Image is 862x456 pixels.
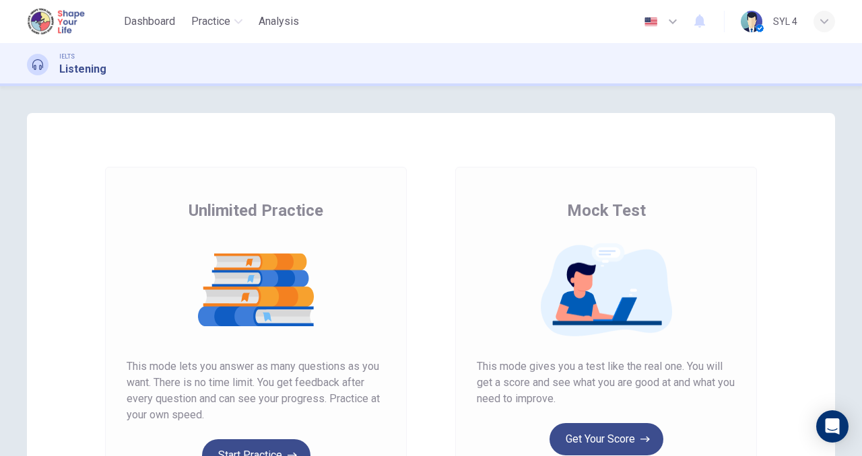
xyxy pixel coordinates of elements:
button: Get Your Score [550,423,663,455]
span: This mode gives you a test like the real one. You will get a score and see what you are good at a... [477,358,735,407]
h1: Listening [59,61,106,77]
img: Shape Your Life logo [27,8,88,35]
span: This mode lets you answer as many questions as you want. There is no time limit. You get feedback... [127,358,385,423]
span: Mock Test [567,200,646,221]
button: Practice [186,9,248,34]
div: Open Intercom Messenger [816,410,849,443]
a: Shape Your Life logo [27,8,119,35]
button: Dashboard [119,9,180,34]
span: Dashboard [124,13,175,30]
span: Practice [191,13,230,30]
button: Analysis [253,9,304,34]
span: Unlimited Practice [189,200,323,221]
span: Analysis [259,13,299,30]
span: IELTS [59,52,75,61]
img: en [642,17,659,27]
img: Profile picture [741,11,762,32]
div: SYL 4 [773,13,797,30]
